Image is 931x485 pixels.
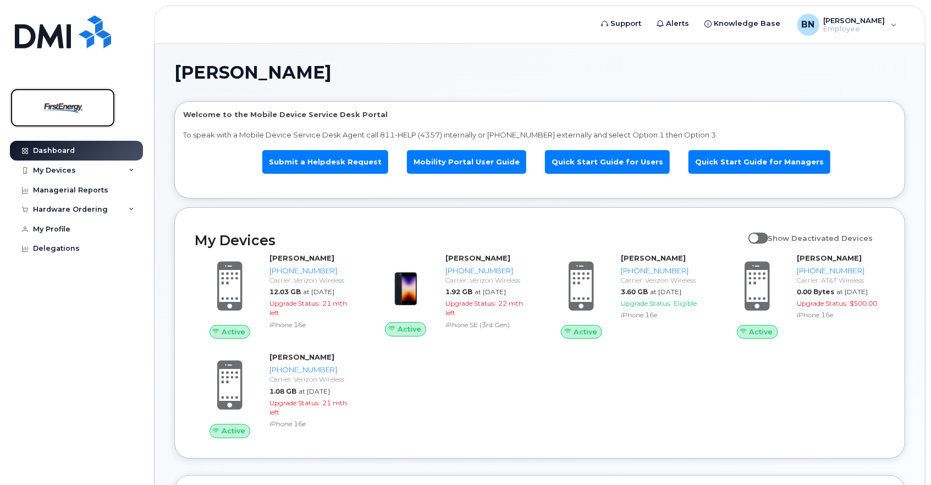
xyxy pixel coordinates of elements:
[269,299,320,307] span: Upgrade Status:
[269,399,347,416] span: 21 mth left
[445,266,529,276] div: [PHONE_NUMBER]
[750,327,773,337] span: Active
[269,288,301,296] span: 12.03 GB
[445,288,472,296] span: 1.92 GB
[883,437,923,477] iframe: Messenger Launcher
[722,253,885,339] a: Active[PERSON_NAME][PHONE_NUMBER]Carrier: AT&T Wireless0.00 Bytesat [DATE]Upgrade Status:$500.00i...
[850,299,877,307] span: $500.00
[475,288,506,296] span: at [DATE]
[269,374,353,384] div: Carrier: Verizon Wireless
[269,266,353,276] div: [PHONE_NUMBER]
[303,288,334,296] span: at [DATE]
[797,288,834,296] span: 0.00 Bytes
[797,299,847,307] span: Upgrade Status:
[445,253,510,262] strong: [PERSON_NAME]
[621,253,686,262] strong: [PERSON_NAME]
[797,275,880,285] div: Carrier: AT&T Wireless
[797,253,862,262] strong: [PERSON_NAME]
[797,266,880,276] div: [PHONE_NUMBER]
[748,228,757,236] input: Show Deactivated Devices
[621,266,705,276] div: [PHONE_NUMBER]
[269,387,296,395] span: 1.08 GB
[547,253,709,339] a: Active[PERSON_NAME][PHONE_NUMBER]Carrier: Verizon Wireless3.60 GBat [DATE]Upgrade Status:Eligible...
[574,327,597,337] span: Active
[195,352,357,438] a: Active[PERSON_NAME][PHONE_NUMBER]Carrier: Verizon Wireless1.08 GBat [DATE]Upgrade Status:21 mth l...
[269,352,334,361] strong: [PERSON_NAME]
[836,288,868,296] span: at [DATE]
[269,419,353,428] div: iPhone 16e
[183,130,896,140] p: To speak with a Mobile Device Service Desk Agent call 811-HELP (4357) internally or [PHONE_NUMBER...
[269,399,320,407] span: Upgrade Status:
[195,253,357,339] a: Active[PERSON_NAME][PHONE_NUMBER]Carrier: Verizon Wireless12.03 GBat [DATE]Upgrade Status:21 mth ...
[621,310,705,319] div: iPhone 16e
[269,320,353,329] div: iPhone 16e
[398,324,421,334] span: Active
[621,299,672,307] span: Upgrade Status:
[768,234,873,242] span: Show Deactivated Devices
[195,232,743,249] h2: My Devices
[299,387,330,395] span: at [DATE]
[371,253,533,337] a: Active[PERSON_NAME][PHONE_NUMBER]Carrier: Verizon Wireless1.92 GBat [DATE]Upgrade Status:22 mth l...
[262,150,388,174] a: Submit a Helpdesk Request
[222,327,245,337] span: Active
[445,320,529,329] div: iPhone SE (3rd Gen)
[688,150,830,174] a: Quick Start Guide for Managers
[407,150,526,174] a: Mobility Portal User Guide
[651,288,682,296] span: at [DATE]
[445,299,523,317] span: 22 mth left
[674,299,697,307] span: Eligible
[545,150,670,174] a: Quick Start Guide for Users
[269,365,353,375] div: [PHONE_NUMBER]
[379,258,432,311] img: image20231002-3703462-1angbar.jpeg
[621,288,648,296] span: 3.60 GB
[183,109,896,120] p: Welcome to the Mobile Device Service Desk Portal
[222,426,245,436] span: Active
[621,275,705,285] div: Carrier: Verizon Wireless
[269,299,347,317] span: 21 mth left
[445,299,496,307] span: Upgrade Status:
[797,310,880,319] div: iPhone 16e
[269,275,353,285] div: Carrier: Verizon Wireless
[445,275,529,285] div: Carrier: Verizon Wireless
[174,64,332,81] span: [PERSON_NAME]
[269,253,334,262] strong: [PERSON_NAME]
